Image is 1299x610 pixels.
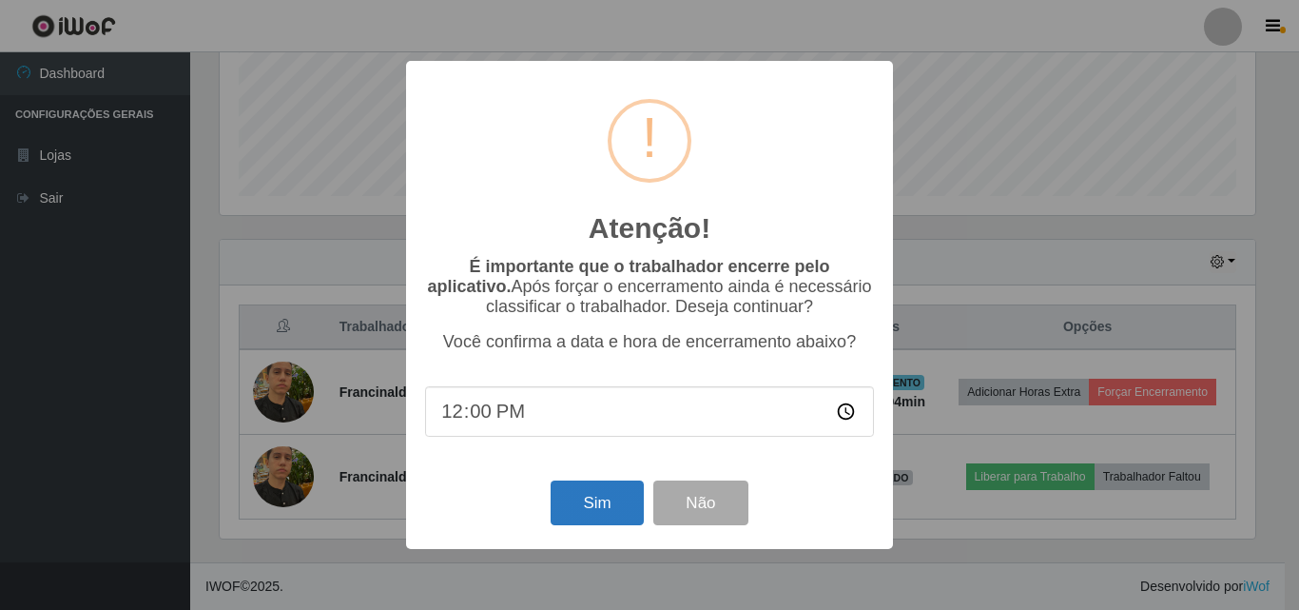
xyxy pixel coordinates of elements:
[425,332,874,352] p: Você confirma a data e hora de encerramento abaixo?
[653,481,747,525] button: Não
[551,481,643,525] button: Sim
[425,257,874,317] p: Após forçar o encerramento ainda é necessário classificar o trabalhador. Deseja continuar?
[589,211,710,246] h2: Atenção!
[427,257,829,296] b: É importante que o trabalhador encerre pelo aplicativo.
